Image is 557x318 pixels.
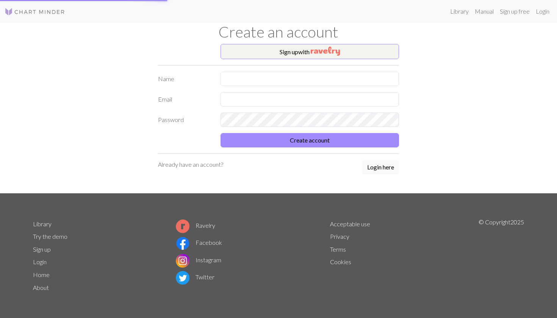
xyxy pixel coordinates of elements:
a: Try the demo [33,233,67,240]
a: Sign up [33,246,51,253]
a: Library [33,220,52,227]
a: Facebook [176,239,222,246]
a: Twitter [176,273,214,280]
p: © Copyright 2025 [479,218,524,294]
a: Privacy [330,233,349,240]
a: Terms [330,246,346,253]
a: Acceptable use [330,220,370,227]
a: Library [447,4,472,19]
img: Ravelry logo [176,219,189,233]
a: Sign up free [497,4,533,19]
button: Create account [221,133,399,147]
label: Password [153,113,216,127]
a: About [33,284,49,291]
a: Home [33,271,50,278]
h1: Create an account [28,23,529,41]
label: Email [153,92,216,107]
img: Twitter logo [176,271,189,285]
img: Ravelry [311,47,340,56]
a: Instagram [176,256,221,263]
label: Name [153,72,216,86]
img: Logo [5,7,65,16]
p: Already have an account? [158,160,223,169]
button: Sign upwith [221,44,399,59]
a: Ravelry [176,222,215,229]
a: Login [533,4,552,19]
img: Facebook logo [176,237,189,250]
a: Cookies [330,258,351,265]
a: Login [33,258,47,265]
a: Login here [362,160,399,175]
img: Instagram logo [176,254,189,268]
button: Login here [362,160,399,174]
a: Manual [472,4,497,19]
